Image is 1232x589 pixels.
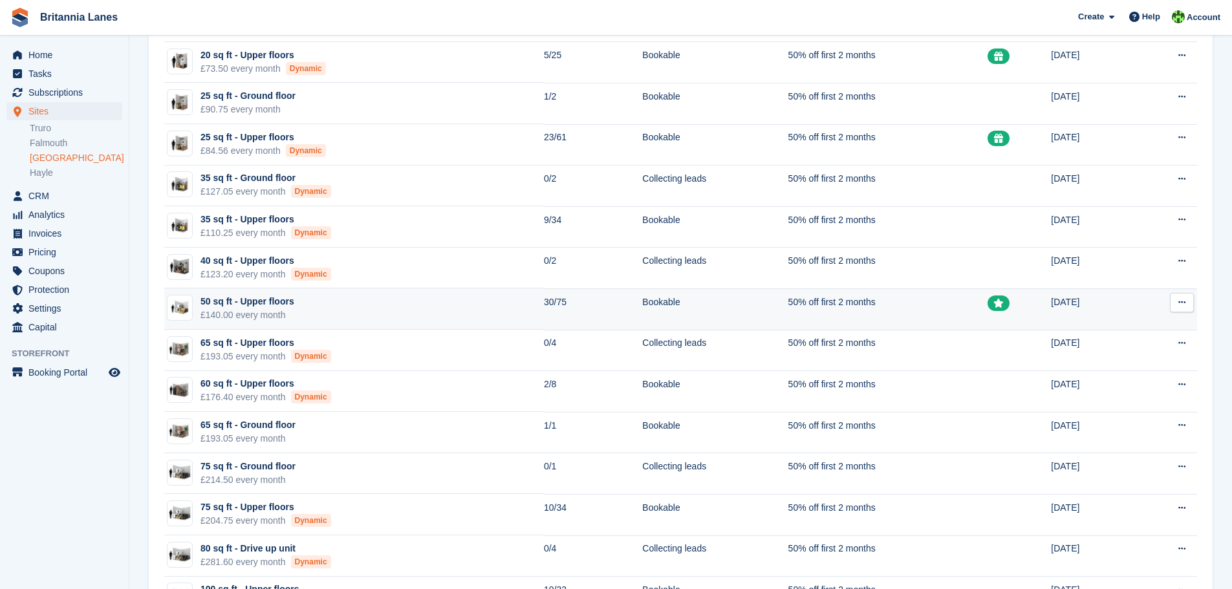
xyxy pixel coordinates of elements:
td: 50% off first 2 months [788,494,988,535]
span: Booking Portal [28,363,106,381]
td: [DATE] [1051,206,1135,248]
a: menu [6,224,122,242]
img: 75-sqft-unit.jpg [168,546,192,564]
td: 5/25 [544,42,642,83]
div: 25 sq ft - Ground floor [200,89,296,103]
span: Create [1078,10,1104,23]
td: Bookable [642,206,788,248]
div: £90.75 every month [200,103,296,116]
div: £193.05 every month [200,350,331,363]
a: menu [6,281,122,299]
td: 50% off first 2 months [788,42,988,83]
div: £73.50 every month [200,62,326,76]
div: 60 sq ft - Upper floors [200,377,331,391]
span: Pricing [28,243,106,261]
td: 50% off first 2 months [788,248,988,289]
div: £127.05 every month [200,185,331,198]
div: £193.05 every month [200,432,296,445]
td: 0/2 [544,248,642,289]
a: menu [6,262,122,280]
div: £123.20 every month [200,268,331,281]
td: Bookable [642,412,788,453]
div: £110.25 every month [200,226,331,240]
span: Analytics [28,206,106,224]
div: Dynamic [291,268,331,281]
div: 75 sq ft - Upper floors [200,500,331,514]
a: Preview store [107,365,122,380]
img: 50-sqft-unit.jpg [168,299,192,317]
img: 64-sqft-unit.jpg [168,422,192,441]
div: Dynamic [291,226,331,239]
div: 65 sq ft - Ground floor [200,418,296,432]
td: [DATE] [1051,453,1135,495]
td: Bookable [642,371,788,412]
div: 35 sq ft - Upper floors [200,213,331,226]
span: Coupons [28,262,106,280]
img: 35-sqft-unit.jpg [168,175,192,194]
td: 30/75 [544,288,642,330]
div: 50 sq ft - Upper floors [200,295,294,308]
td: 2/8 [544,371,642,412]
img: 40-sqft-unit.jpg [168,257,192,276]
td: 50% off first 2 months [788,83,988,124]
div: 20 sq ft - Upper floors [200,48,326,62]
img: 20-sqft-unit.jpg [168,52,192,70]
td: 50% off first 2 months [788,206,988,248]
a: menu [6,318,122,336]
div: 75 sq ft - Ground floor [200,460,296,473]
td: [DATE] [1051,166,1135,207]
td: 50% off first 2 months [788,535,988,577]
a: menu [6,187,122,205]
a: menu [6,243,122,261]
img: 64-sqft-unit.jpg [168,340,192,359]
td: Bookable [642,494,788,535]
div: 40 sq ft - Upper floors [200,254,331,268]
td: Collecting leads [642,535,788,577]
span: Invoices [28,224,106,242]
img: 25-sqft-unit.jpg [168,93,192,112]
td: Collecting leads [642,248,788,289]
a: menu [6,206,122,224]
img: Robert Parr [1172,10,1185,23]
img: 60-sqft-unit.jpg [168,381,192,400]
a: menu [6,46,122,64]
div: £281.60 every month [200,555,331,569]
a: menu [6,102,122,120]
div: 80 sq ft - Drive up unit [200,542,331,555]
span: Home [28,46,106,64]
span: CRM [28,187,106,205]
span: Capital [28,318,106,336]
td: [DATE] [1051,83,1135,124]
div: Dynamic [291,350,331,363]
td: [DATE] [1051,535,1135,577]
td: Bookable [642,124,788,166]
td: 10/34 [544,494,642,535]
span: Storefront [12,347,129,360]
td: 9/34 [544,206,642,248]
div: £214.50 every month [200,473,296,487]
div: £84.56 every month [200,144,326,158]
td: [DATE] [1051,248,1135,289]
td: 1/1 [544,412,642,453]
span: Account [1187,11,1220,24]
td: 50% off first 2 months [788,166,988,207]
div: Dynamic [286,62,326,75]
td: 50% off first 2 months [788,330,988,371]
a: menu [6,363,122,381]
td: 50% off first 2 months [788,288,988,330]
div: 25 sq ft - Upper floors [200,131,326,144]
td: 50% off first 2 months [788,412,988,453]
td: [DATE] [1051,42,1135,83]
img: 75-sqft-unit.jpg [168,504,192,523]
td: 0/2 [544,166,642,207]
td: 50% off first 2 months [788,124,988,166]
td: Bookable [642,83,788,124]
a: menu [6,83,122,102]
td: 50% off first 2 months [788,453,988,495]
img: 35-sqft-unit.jpg [168,217,192,235]
td: 0/4 [544,535,642,577]
td: Collecting leads [642,330,788,371]
td: Bookable [642,288,788,330]
td: Collecting leads [642,453,788,495]
td: [DATE] [1051,371,1135,412]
